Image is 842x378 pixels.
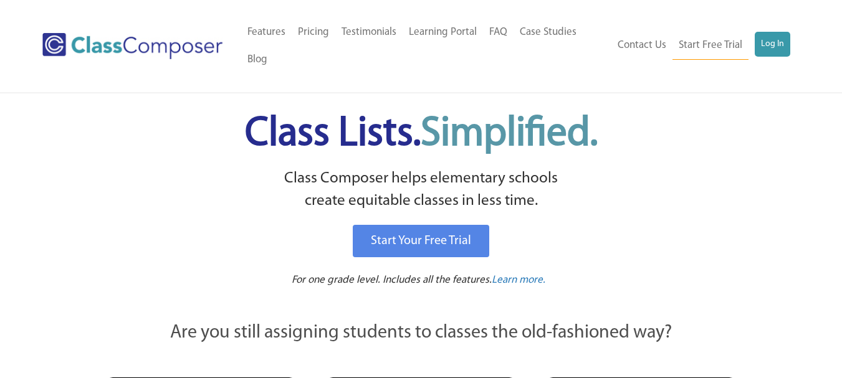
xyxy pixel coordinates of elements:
a: Contact Us [611,32,672,59]
span: Start Your Free Trial [371,235,471,247]
a: Learn more. [492,273,545,288]
a: Start Free Trial [672,32,749,60]
a: Start Your Free Trial [353,225,489,257]
a: Case Studies [514,19,583,46]
a: Log In [755,32,790,57]
p: Class Composer helps elementary schools create equitable classes in less time. [102,168,741,213]
a: Blog [241,46,274,73]
p: Are you still assigning students to classes the old-fashioned way? [103,319,739,347]
a: Testimonials [335,19,403,46]
a: FAQ [483,19,514,46]
span: Learn more. [492,275,545,285]
nav: Header Menu [241,19,611,73]
a: Pricing [292,19,335,46]
nav: Header Menu [610,32,790,60]
span: Class Lists. [245,114,598,154]
a: Learning Portal [403,19,483,46]
span: Simplified. [421,114,598,154]
a: Features [241,19,292,46]
img: Class Composer [42,33,222,59]
span: For one grade level. Includes all the features. [292,275,492,285]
